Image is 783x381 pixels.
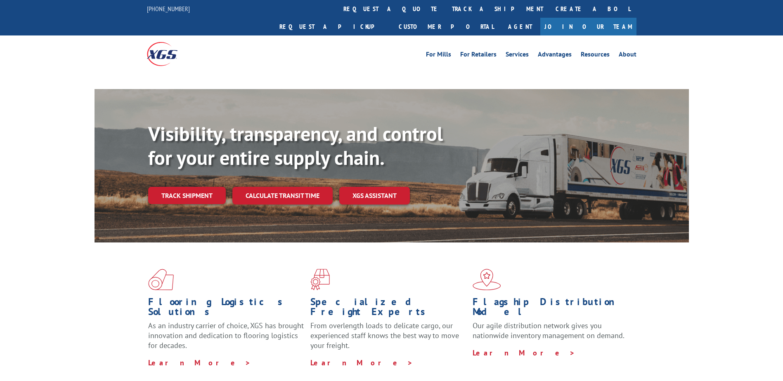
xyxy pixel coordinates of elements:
[148,297,304,321] h1: Flooring Logistics Solutions
[339,187,410,205] a: XGS ASSISTANT
[473,321,625,340] span: Our agile distribution network gives you nationwide inventory management on demand.
[232,187,333,205] a: Calculate transit time
[148,358,251,367] a: Learn More >
[500,18,540,35] a: Agent
[310,269,330,290] img: xgs-icon-focused-on-flooring-red
[538,51,572,60] a: Advantages
[310,358,413,367] a: Learn More >
[148,187,226,204] a: Track shipment
[147,5,190,13] a: [PHONE_NUMBER]
[148,321,304,350] span: As an industry carrier of choice, XGS has brought innovation and dedication to flooring logistics...
[460,51,497,60] a: For Retailers
[148,121,443,170] b: Visibility, transparency, and control for your entire supply chain.
[581,51,610,60] a: Resources
[426,51,451,60] a: For Mills
[473,269,501,290] img: xgs-icon-flagship-distribution-model-red
[506,51,529,60] a: Services
[619,51,636,60] a: About
[310,297,466,321] h1: Specialized Freight Experts
[273,18,393,35] a: Request a pickup
[393,18,500,35] a: Customer Portal
[473,348,575,357] a: Learn More >
[473,297,629,321] h1: Flagship Distribution Model
[310,321,466,357] p: From overlength loads to delicate cargo, our experienced staff knows the best way to move your fr...
[148,269,174,290] img: xgs-icon-total-supply-chain-intelligence-red
[540,18,636,35] a: Join Our Team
